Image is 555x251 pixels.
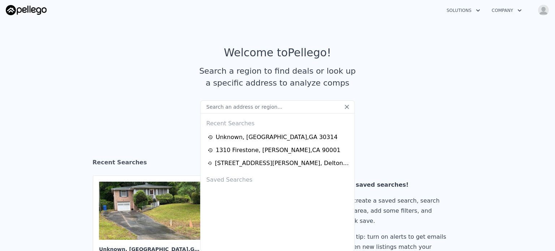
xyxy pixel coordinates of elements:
[224,46,331,59] div: Welcome to Pellego !
[208,146,349,155] a: 1310 Firestone, [PERSON_NAME],CA 90001
[216,133,337,142] div: Unknown , [GEOGRAPHIC_DATA] , GA 30314
[6,5,47,15] img: Pellego
[200,100,355,113] input: Search an address or region...
[345,196,449,226] div: To create a saved search, search an area, add some filters, and click save.
[208,159,349,168] a: [STREET_ADDRESS][PERSON_NAME], Deltona,FL 32738
[203,170,352,187] div: Saved Searches
[208,133,349,142] a: Unknown, [GEOGRAPHIC_DATA],GA 30314
[538,4,549,16] img: avatar
[203,113,352,131] div: Recent Searches
[215,159,349,168] div: [STREET_ADDRESS][PERSON_NAME] , Deltona , FL 32738
[345,180,449,190] div: No saved searches!
[486,4,528,17] button: Company
[92,152,462,176] div: Recent Searches
[441,4,486,17] button: Solutions
[197,65,358,89] div: Search a region to find deals or look up a specific address to analyze comps
[216,146,340,155] div: 1310 Firestone , [PERSON_NAME] , CA 90001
